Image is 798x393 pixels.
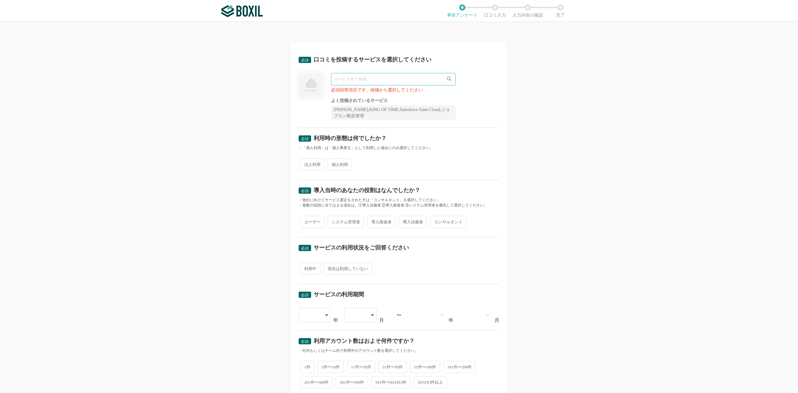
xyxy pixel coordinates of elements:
span: 11件〜30件 [347,361,375,373]
li: 口コミ入力 [478,4,511,17]
span: 導入推進者 [367,216,396,228]
div: ・「個人利用」は「個人事業主」として利用した場合にのみ選択してください。 [299,145,499,151]
span: 101件〜200件 [443,361,476,373]
span: 現在は利用していない [324,263,372,275]
img: ボクシルSaaS_ロゴ [221,5,263,17]
div: サービスの利用期間 [314,292,364,297]
div: サービスの利用状況をご回答ください [314,245,409,250]
span: [DATE]件以上 [414,376,447,388]
span: 必須 [301,137,309,141]
span: コンサルタント [430,216,467,228]
div: ・他社に向けてサービス選定をされた方は「コンサルタント」を選択してください。 [299,197,499,203]
span: 法人利用 [300,158,324,171]
span: ユーザー [300,216,324,228]
span: 301件〜500件 [336,376,368,388]
span: 501件〜[DATE]件 [371,376,411,388]
span: 必須 [301,246,309,250]
span: 導入決裁者 [399,216,427,228]
div: 口コミを投稿するサービスを選択してください [314,57,431,62]
span: 個人利用 [328,158,352,171]
div: ・複数の役割に当てはまる場合は、①導入決裁者 ②導入推進者 ③システム管理者を優先して選択してください。 [299,203,499,208]
div: 月 [379,318,384,323]
div: 年 [333,318,338,323]
span: 1件 [300,361,315,373]
div: 月 [494,318,499,323]
li: 入力内容の確認 [511,4,544,17]
div: 〜 [397,313,401,318]
span: 必須 [301,189,309,193]
li: 事前アンケート [446,4,478,17]
span: 必須 [301,58,309,62]
div: よく投稿されているサービス [331,99,456,103]
span: システム管理者 [328,216,364,228]
span: 201件〜300件 [300,376,333,388]
span: 31件〜50件 [378,361,407,373]
div: 利用アカウント数はおよそ何件ですか？ [314,338,415,344]
span: 利用中 [300,263,320,275]
div: 必須回答項目です。候補から選択してください [331,88,456,92]
div: 利用時の形態は何でしたか？ [314,135,387,141]
span: 51件〜100件 [410,361,440,373]
div: ・社内もしくはチーム内で利用中のアカウント数を選択してください。 [299,348,499,353]
input: サービス名で検索 [331,73,456,85]
div: [PERSON_NAME],KING OF TIME,Salesforce Sales Cloud,ジョブカン勤怠管理 [331,105,456,120]
div: 年 [449,318,454,323]
li: 完了 [544,4,577,17]
div: 導入当時のあなたの役割はなんでしたか？ [314,187,420,193]
span: 必須 [301,339,309,344]
span: 2件〜10件 [318,361,344,373]
span: 必須 [301,293,309,297]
